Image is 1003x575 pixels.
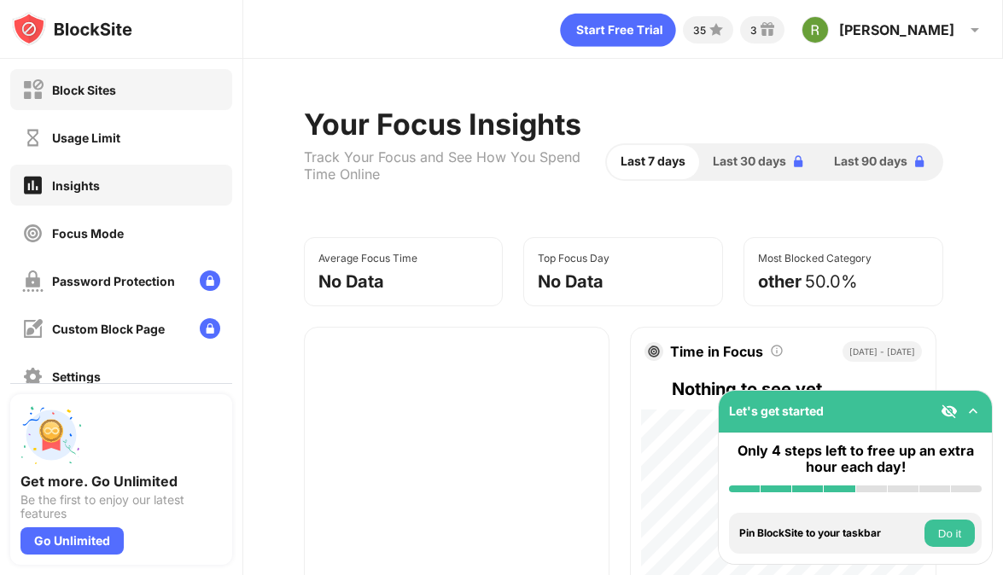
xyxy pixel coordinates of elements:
div: 50.0% [805,271,858,292]
div: Custom Block Page [52,322,165,336]
img: tooltip.svg [770,344,784,357]
img: lock-blue.svg [790,153,807,170]
div: Settings [52,369,101,384]
img: focus-off.svg [22,223,44,244]
img: insights-on.svg [22,174,44,196]
div: other [758,271,802,292]
img: customize-block-page-off.svg [22,318,44,340]
div: Let's get started [729,404,824,418]
div: Average Focus Time [318,252,417,264]
span: Last 7 days [621,152,685,171]
div: 3 [750,24,757,37]
div: No Data [538,271,604,292]
img: ACg8ocIJsN8tHwDVFuaqfbiCjlGndwm_-6db2ARRFIfYUS7A4cNeug=s96-c [802,16,829,44]
div: Password Protection [52,274,175,288]
div: Top Focus Day [538,252,609,264]
div: Go Unlimited [20,527,124,555]
div: Usage Limit [52,131,120,145]
div: Nothing to see yet [672,375,922,403]
img: eye-not-visible.svg [941,403,958,420]
div: Pin BlockSite to your taskbar [739,527,920,539]
img: points-small.svg [706,20,726,40]
div: Most Blocked Category [758,252,872,264]
img: omni-setup-toggle.svg [965,403,982,420]
button: Do it [924,520,975,547]
div: [PERSON_NAME] [839,21,954,38]
div: Get more. Go Unlimited [20,473,222,490]
div: Track Your Focus and See How You Spend Time Online [304,148,605,183]
img: reward-small.svg [757,20,778,40]
img: target.svg [648,346,660,357]
img: logo-blocksite.svg [12,12,132,46]
img: push-unlimited.svg [20,404,82,466]
img: password-protection-off.svg [22,270,44,292]
img: lock-blue.svg [911,153,928,170]
div: Focus Mode [52,226,124,241]
img: block-off.svg [22,79,44,101]
span: Last 90 days [834,152,907,171]
div: No Data [318,271,384,292]
img: lock-menu.svg [200,318,220,339]
div: 35 [693,24,706,37]
img: lock-menu.svg [200,270,220,291]
div: Be the first to enjoy our latest features [20,493,222,520]
div: [DATE] - [DATE] [843,341,922,362]
div: Time in Focus [670,343,763,360]
span: Last 30 days [713,152,786,171]
div: Only 4 steps left to free up an extra hour each day! [729,443,982,475]
div: Block Sites [52,83,116,97]
div: Your Focus Insights [304,107,605,142]
div: animation [560,13,676,47]
img: settings-off.svg [22,366,44,387]
img: time-usage-off.svg [22,127,44,148]
div: Insights [52,178,100,193]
